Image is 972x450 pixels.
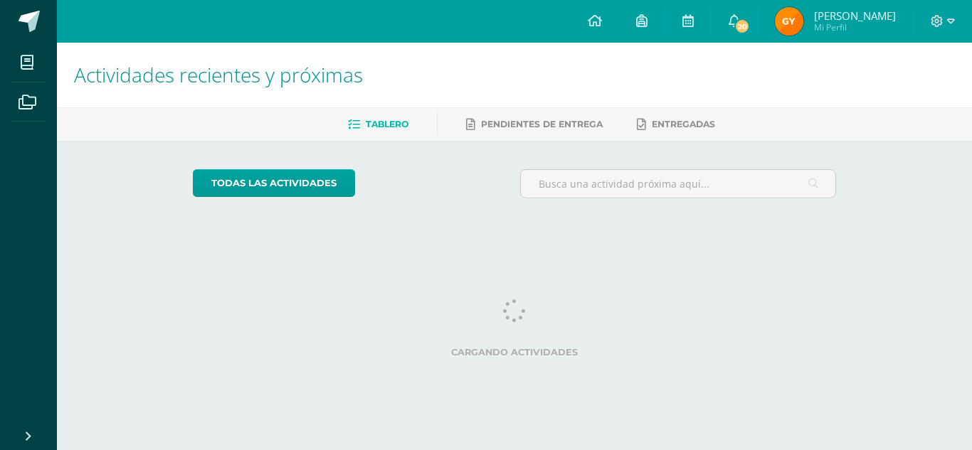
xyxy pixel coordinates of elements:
a: Tablero [348,113,408,136]
span: Actividades recientes y próximas [74,61,363,88]
span: [PERSON_NAME] [814,9,896,23]
span: Pendientes de entrega [481,119,603,129]
img: 55938a60418325c8e9e9de55240f5e9f.png [775,7,803,36]
a: Pendientes de entrega [466,113,603,136]
span: Mi Perfil [814,21,896,33]
input: Busca una actividad próxima aquí... [521,170,836,198]
a: todas las Actividades [193,169,355,197]
span: Entregadas [652,119,715,129]
a: Entregadas [637,113,715,136]
span: 20 [734,18,750,34]
span: Tablero [366,119,408,129]
label: Cargando actividades [193,347,837,358]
